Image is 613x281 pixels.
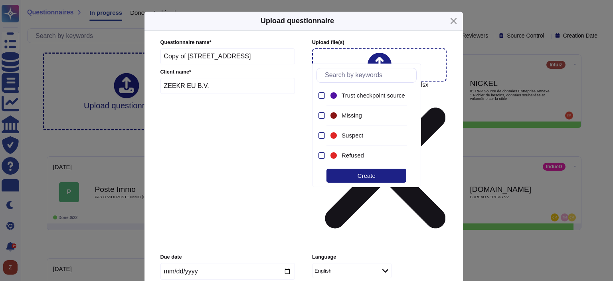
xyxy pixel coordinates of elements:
[329,107,408,125] div: Missing
[342,112,405,119] div: Missing
[321,68,416,82] input: Search by keywords
[326,169,406,183] div: Create
[342,92,405,99] span: Trust checkpoint source
[160,40,295,45] label: Questionnaire name
[342,132,363,139] span: Suspect
[342,112,362,119] span: Missing
[447,15,460,27] button: Close
[329,131,338,140] div: Suspect
[160,78,295,94] input: Enter company name of the client
[342,132,405,139] div: Suspect
[329,87,408,105] div: Trust checkpoint source
[329,91,338,100] div: Trust checkpoint source
[329,151,338,160] div: Refused
[342,152,364,159] span: Refused
[314,268,332,273] div: English
[312,39,344,45] span: Upload file (s)
[329,111,338,120] div: Missing
[160,255,295,260] label: Due date
[312,255,447,260] label: Language
[160,70,295,75] label: Client name
[160,263,295,280] input: Due date
[329,147,408,165] div: Refused
[261,16,334,26] h5: Upload questionnaire
[160,48,295,64] input: Enter questionnaire name
[329,127,408,145] div: Suspect
[342,152,405,159] div: Refused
